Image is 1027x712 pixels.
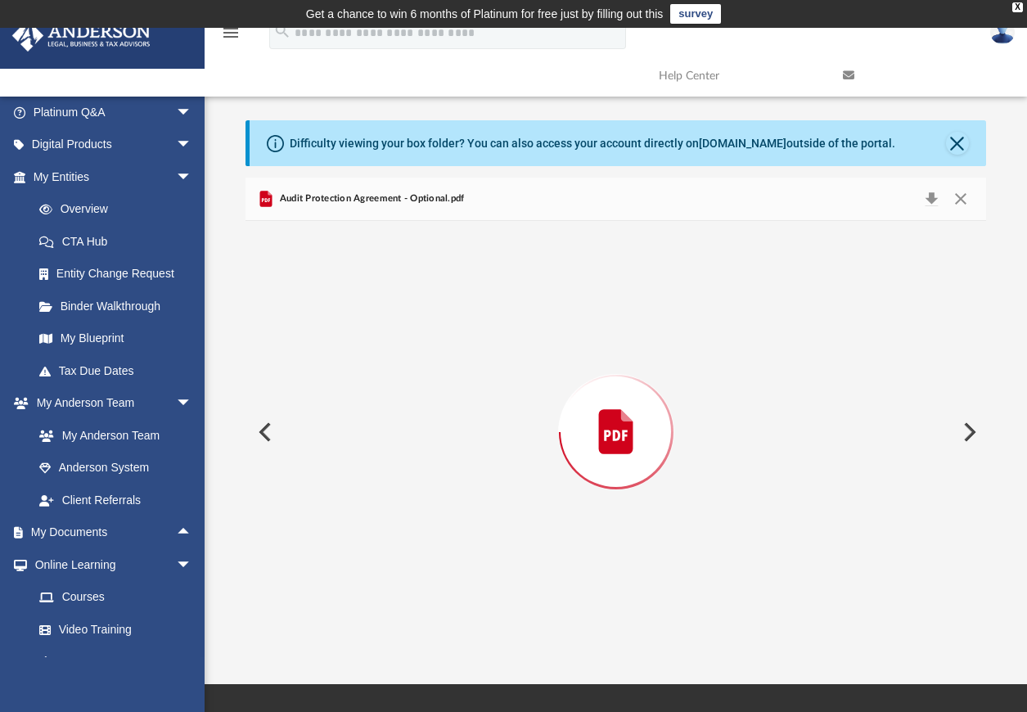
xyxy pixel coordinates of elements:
span: arrow_drop_up [176,516,209,550]
a: My Anderson Team [23,419,200,452]
div: Difficulty viewing your box folder? You can also access your account directly on outside of the p... [290,135,895,152]
button: Close [945,187,975,210]
span: arrow_drop_down [176,96,209,129]
a: My Documentsarrow_drop_up [11,516,209,549]
i: search [273,22,291,40]
a: [DOMAIN_NAME] [699,137,786,150]
i: menu [221,23,241,43]
div: Preview [245,178,986,643]
img: User Pic [990,20,1015,44]
span: arrow_drop_down [176,387,209,421]
a: My Blueprint [23,322,209,355]
button: Previous File [245,409,282,455]
a: Video Training [23,613,200,646]
a: Online Learningarrow_drop_down [11,548,209,581]
a: CTA Hub [23,225,217,258]
a: My Anderson Teamarrow_drop_down [11,387,209,420]
a: Anderson System [23,452,209,484]
a: My Entitiesarrow_drop_down [11,160,217,193]
a: survey [670,4,721,24]
span: arrow_drop_down [176,160,209,194]
span: arrow_drop_down [176,548,209,582]
a: Entity Change Request [23,258,217,291]
div: close [1012,2,1023,12]
button: Next File [950,409,986,455]
a: Help Center [646,43,831,108]
img: Anderson Advisors Platinum Portal [7,20,155,52]
span: arrow_drop_down [176,128,209,162]
a: Binder Walkthrough [23,290,217,322]
button: Close [946,132,969,155]
a: Courses [23,581,209,614]
button: Download [917,187,946,210]
a: menu [221,31,241,43]
a: Tax Due Dates [23,354,217,387]
a: Overview [23,193,217,226]
a: Resources [23,646,209,678]
a: Digital Productsarrow_drop_down [11,128,217,161]
div: Get a chance to win 6 months of Platinum for free just by filling out this [306,4,664,24]
span: Audit Protection Agreement - Optional.pdf [276,192,464,206]
a: Platinum Q&Aarrow_drop_down [11,96,217,128]
a: Client Referrals [23,484,209,516]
